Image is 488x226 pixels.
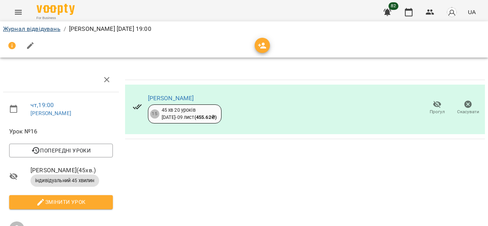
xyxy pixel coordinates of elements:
button: Скасувати [453,97,483,119]
a: [PERSON_NAME] [148,95,194,102]
span: Урок №16 [9,127,113,136]
img: Voopty Logo [37,4,75,15]
button: Попередні уроки [9,144,113,157]
a: [PERSON_NAME] [30,110,71,116]
span: [PERSON_NAME] ( 45 хв. ) [30,166,113,175]
span: Попередні уроки [15,146,107,155]
a: чт , 19:00 [30,101,54,109]
span: For Business [37,16,75,21]
span: 82 [388,2,398,10]
button: UA [465,5,479,19]
b: ( 455.62 ₴ ) [194,114,217,120]
div: 45 хв 20 уроків [DATE] - 09 лист [162,107,217,121]
div: 15 [150,109,159,119]
span: Скасувати [457,109,479,115]
img: avatar_s.png [446,7,457,18]
p: [PERSON_NAME] [DATE] 19:00 [69,24,151,34]
span: Прогул [430,109,445,115]
button: Menu [9,3,27,21]
a: Журнал відвідувань [3,25,61,32]
nav: breadcrumb [3,24,485,34]
span: UA [468,8,476,16]
button: Змінити урок [9,195,113,209]
button: Прогул [422,97,453,119]
li: / [64,24,66,34]
span: індивідуальний 45 хвилин [30,177,99,184]
span: Змінити урок [15,197,107,207]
